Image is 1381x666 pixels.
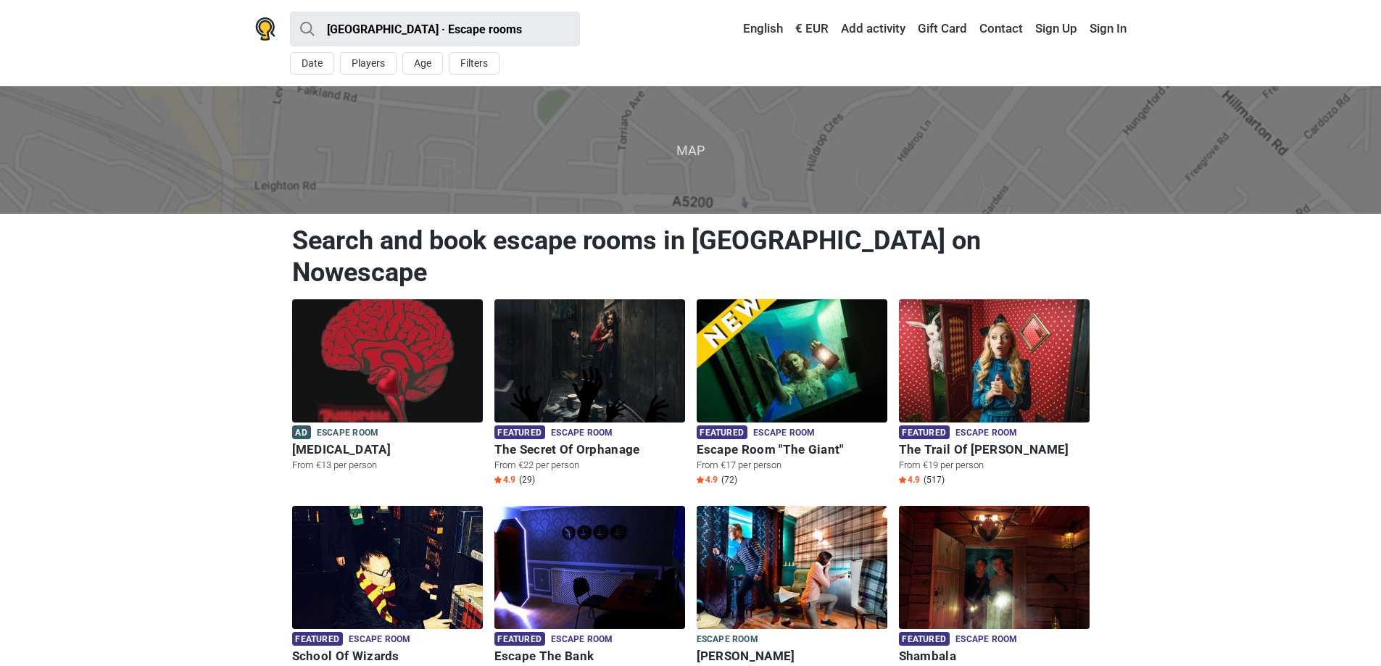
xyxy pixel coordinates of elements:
span: Featured [292,632,343,646]
span: Escape room [955,425,1017,441]
a: Sign Up [1032,16,1081,42]
span: Escape room [349,632,410,648]
h6: Escape Room "The Giant" [697,442,887,457]
a: Add activity [837,16,909,42]
a: English [729,16,787,42]
img: Sherlock Holmes [697,506,887,629]
input: try “London” [290,12,580,46]
p: From €13 per person [292,459,483,472]
img: Escape Room "The Giant" [697,299,887,423]
span: Escape room [753,425,815,441]
img: Star [899,476,906,483]
span: Escape room [697,632,758,648]
span: 4.9 [697,474,718,486]
a: € EUR [792,16,832,42]
img: The Secret Of Orphanage [494,299,685,423]
img: Star [697,476,704,483]
button: Players [340,52,397,75]
h6: The Trail Of [PERSON_NAME] [899,442,1090,457]
a: Escape Room "The Giant" Featured Escape room Escape Room "The Giant" From €17 per person Star4.9 ... [697,299,887,488]
img: Nowescape logo [255,17,275,41]
h1: Search and book escape rooms in [GEOGRAPHIC_DATA] on Nowescape [292,225,1090,288]
a: Paranoia Ad Escape room [MEDICAL_DATA] From €13 per person [292,299,483,475]
span: Escape room [955,632,1017,648]
button: Date [290,52,334,75]
span: Escape room [551,425,613,441]
h6: The Secret Of Orphanage [494,442,685,457]
span: Escape room [317,425,378,441]
img: Shambala [899,506,1090,629]
span: Featured [494,425,545,439]
span: 4.9 [899,474,920,486]
span: Featured [899,425,950,439]
a: Sign In [1086,16,1127,42]
span: Featured [899,632,950,646]
p: From €19 per person [899,459,1090,472]
p: From €22 per person [494,459,685,472]
h6: [MEDICAL_DATA] [292,442,483,457]
img: Escape The Bank [494,506,685,629]
span: Featured [494,632,545,646]
span: (29) [519,474,535,486]
span: Ad [292,425,311,439]
a: Gift Card [914,16,971,42]
span: (72) [721,474,737,486]
img: Star [494,476,502,483]
h6: [PERSON_NAME] [697,649,887,664]
p: From €17 per person [697,459,887,472]
span: (517) [924,474,945,486]
button: Filters [449,52,499,75]
img: English [733,24,743,34]
img: The Trail Of Alice [899,299,1090,423]
a: The Secret Of Orphanage Featured Escape room The Secret Of Orphanage From €22 per person Star4.9 ... [494,299,685,488]
img: Paranoia [292,299,483,423]
h6: School Of Wizards [292,649,483,664]
button: Age [402,52,443,75]
h6: Escape The Bank [494,649,685,664]
span: Featured [697,425,747,439]
img: School Of Wizards [292,506,483,629]
h6: Shambala [899,649,1090,664]
span: Escape room [551,632,613,648]
a: The Trail Of Alice Featured Escape room The Trail Of [PERSON_NAME] From €19 per person Star4.9 (517) [899,299,1090,488]
a: Contact [976,16,1027,42]
span: 4.9 [494,474,515,486]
